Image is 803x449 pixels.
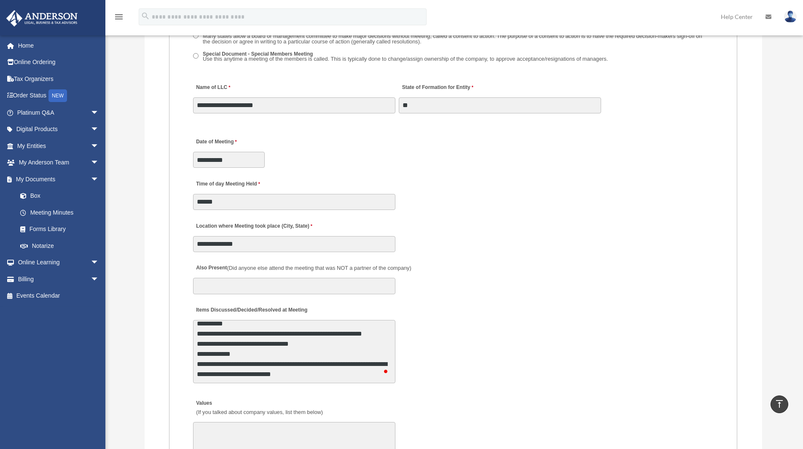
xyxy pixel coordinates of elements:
[193,220,314,232] label: Location where Meeting took place (City, State)
[141,11,150,21] i: search
[12,221,112,238] a: Forms Library
[193,320,395,383] textarea: To enrich screen reader interactions, please activate Accessibility in Grammarly extension settings
[91,171,107,188] span: arrow_drop_down
[200,27,714,46] label: Consent to Action
[6,288,112,304] a: Events Calendar
[200,50,611,63] label: Special Document - Special Members Meeting
[6,37,112,54] a: Home
[6,87,112,105] a: Order StatusNEW
[6,104,112,121] a: Platinum Q&Aarrow_drop_down
[114,15,124,22] a: menu
[193,398,325,418] label: Values
[6,171,112,188] a: My Documentsarrow_drop_down
[6,271,112,288] a: Billingarrow_drop_down
[12,237,112,254] a: Notarize
[203,33,702,45] span: Many states allow a board or management committee to make major decisions without meeting, called...
[784,11,797,23] img: User Pic
[193,137,273,148] label: Date of Meeting
[193,82,232,93] label: Name of LLC
[12,188,112,204] a: Box
[203,56,608,62] span: Use this anytime a meeting of the members is called. This is typically done to change/assign owne...
[774,399,784,409] i: vertical_align_top
[6,154,112,171] a: My Anderson Teamarrow_drop_down
[193,178,273,190] label: Time of day Meeting Held
[399,82,475,93] label: State of Formation for Entity
[771,395,788,413] a: vertical_align_top
[91,137,107,155] span: arrow_drop_down
[91,254,107,272] span: arrow_drop_down
[196,409,323,415] span: (If you talked about company values, list them below)
[6,137,112,154] a: My Entitiesarrow_drop_down
[6,70,112,87] a: Tax Organizers
[12,204,107,221] a: Meeting Minutes
[91,271,107,288] span: arrow_drop_down
[91,154,107,172] span: arrow_drop_down
[193,263,414,274] label: Also Present
[6,254,112,271] a: Online Learningarrow_drop_down
[193,305,309,316] label: Items Discussed/Decided/Resolved at Meeting
[114,12,124,22] i: menu
[6,121,112,138] a: Digital Productsarrow_drop_down
[91,121,107,138] span: arrow_drop_down
[227,265,411,271] span: (Did anyone else attend the meeting that was NOT a partner of the company)
[6,54,112,71] a: Online Ordering
[4,10,80,27] img: Anderson Advisors Platinum Portal
[91,104,107,121] span: arrow_drop_down
[48,89,67,102] div: NEW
